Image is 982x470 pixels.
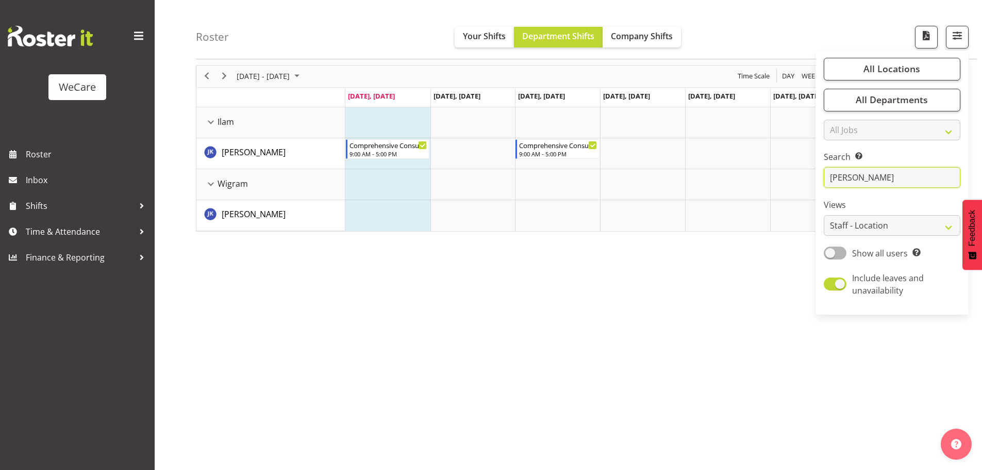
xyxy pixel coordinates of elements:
[736,70,772,83] button: Time Scale
[196,200,345,231] td: John Ko resource
[26,224,134,239] span: Time & Attendance
[852,272,924,296] span: Include leaves and unavailability
[519,140,597,150] div: Comprehensive Consult
[218,70,231,83] button: Next
[852,248,908,259] span: Show all users
[26,147,149,162] span: Roster
[522,30,594,42] span: Department Shifts
[233,66,306,87] div: August 11 - 17, 2025
[962,200,982,270] button: Feedback - Show survey
[951,439,961,449] img: help-xxl-2.png
[235,70,304,83] button: August 2025
[349,140,427,150] div: Comprehensive Consult
[781,70,795,83] span: Day
[824,168,960,188] input: Search
[222,208,286,220] a: [PERSON_NAME]
[26,172,149,188] span: Inbox
[800,70,821,83] button: Timeline Week
[345,107,940,231] table: Timeline Week of August 11, 2025
[215,66,233,87] div: next period
[515,139,600,159] div: John Ko"s event - Comprehensive Consult Begin From Wednesday, August 13, 2025 at 9:00:00 AM GMT+1...
[824,58,960,80] button: All Locations
[196,31,229,43] h4: Roster
[196,65,941,232] div: Timeline Week of August 11, 2025
[824,199,960,212] label: Views
[346,139,430,159] div: John Ko"s event - Comprehensive Consult Begin From Monday, August 11, 2025 at 9:00:00 AM GMT+12:0...
[611,30,673,42] span: Company Shifts
[603,27,681,47] button: Company Shifts
[863,63,920,75] span: All Locations
[801,70,820,83] span: Week
[218,177,248,190] span: Wigram
[218,116,234,128] span: Ilam
[824,151,960,164] label: Search
[348,91,395,101] span: [DATE], [DATE]
[737,70,771,83] span: Time Scale
[688,91,735,101] span: [DATE], [DATE]
[196,169,345,200] td: Wigram resource
[8,26,93,46] img: Rosterit website logo
[26,198,134,214] span: Shifts
[824,89,960,111] button: All Departments
[915,26,938,48] button: Download a PDF of the roster according to the set date range.
[968,210,977,246] span: Feedback
[514,27,603,47] button: Department Shifts
[946,26,969,48] button: Filter Shifts
[773,91,820,101] span: [DATE], [DATE]
[200,70,214,83] button: Previous
[59,79,96,95] div: WeCare
[518,91,565,101] span: [DATE], [DATE]
[26,250,134,265] span: Finance & Reporting
[196,107,345,138] td: Ilam resource
[434,91,480,101] span: [DATE], [DATE]
[463,30,506,42] span: Your Shifts
[519,150,597,158] div: 9:00 AM - 5:00 PM
[856,94,928,106] span: All Departments
[196,138,345,169] td: John Ko resource
[349,150,427,158] div: 9:00 AM - 5:00 PM
[198,66,215,87] div: previous period
[236,70,291,83] span: [DATE] - [DATE]
[780,70,796,83] button: Timeline Day
[603,91,650,101] span: [DATE], [DATE]
[222,146,286,158] a: [PERSON_NAME]
[455,27,514,47] button: Your Shifts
